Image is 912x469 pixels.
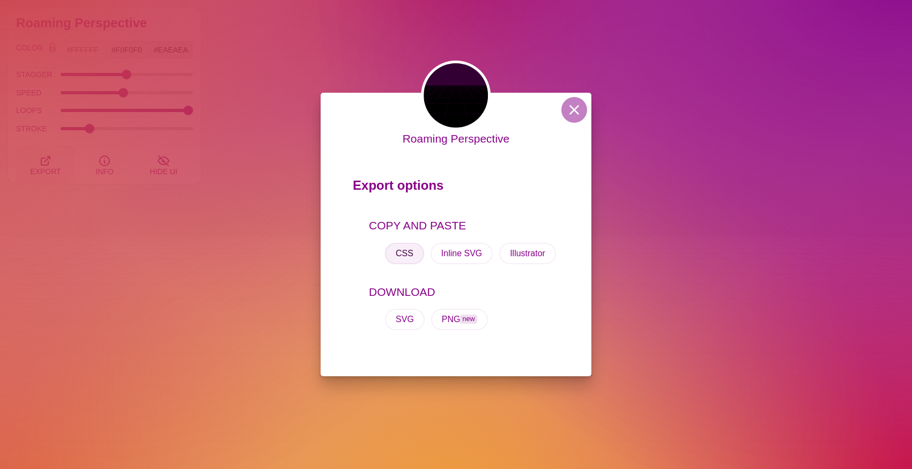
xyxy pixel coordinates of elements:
button: SVG [385,309,425,330]
p: DOWNLOAD [369,284,559,301]
p: COPY AND PASTE [369,217,559,234]
button: CSS [385,243,424,264]
span: new [460,315,477,324]
img: a flat 3d-like background animation that looks to the horizon [421,61,491,130]
p: Export options [353,173,559,203]
button: Illustrator [499,243,556,264]
button: Inline SVG [431,243,493,264]
p: Roaming Perspective [403,130,510,147]
button: PNGnew [431,309,488,330]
